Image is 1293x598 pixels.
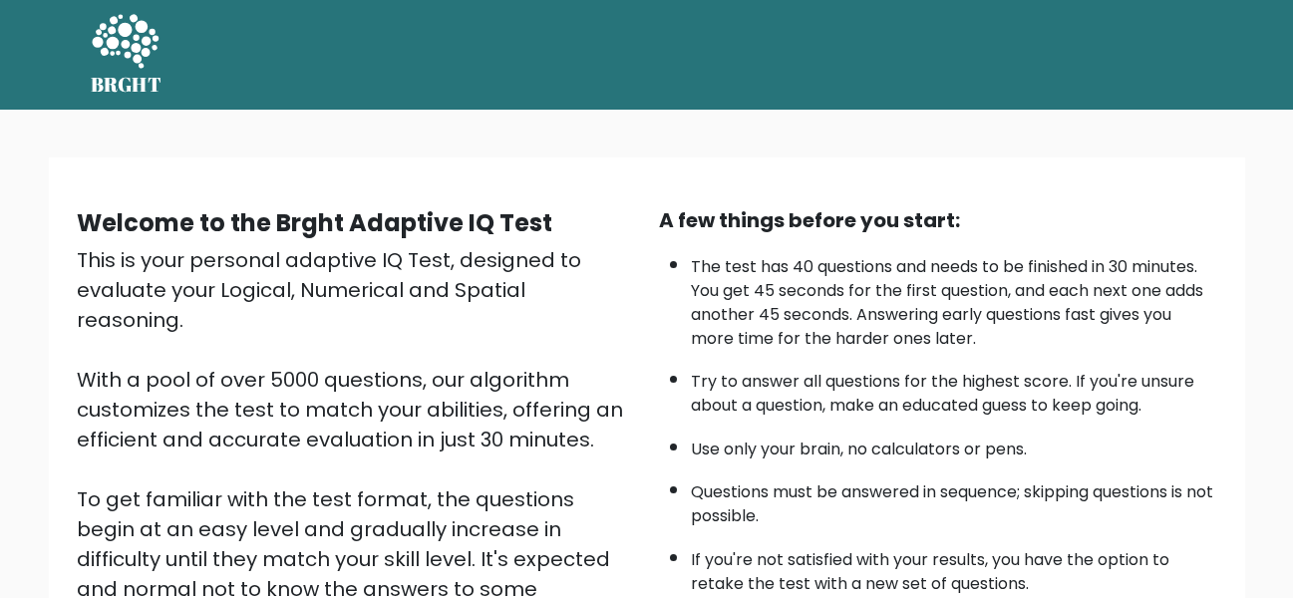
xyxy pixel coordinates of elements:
li: Try to answer all questions for the highest score. If you're unsure about a question, make an edu... [691,360,1217,418]
li: If you're not satisfied with your results, you have the option to retake the test with a new set ... [691,538,1217,596]
li: Questions must be answered in sequence; skipping questions is not possible. [691,470,1217,528]
li: The test has 40 questions and needs to be finished in 30 minutes. You get 45 seconds for the firs... [691,245,1217,351]
b: Welcome to the Brght Adaptive IQ Test [77,206,552,239]
div: A few things before you start: [659,205,1217,235]
li: Use only your brain, no calculators or pens. [691,428,1217,461]
h5: BRGHT [91,73,162,97]
a: BRGHT [91,8,162,102]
